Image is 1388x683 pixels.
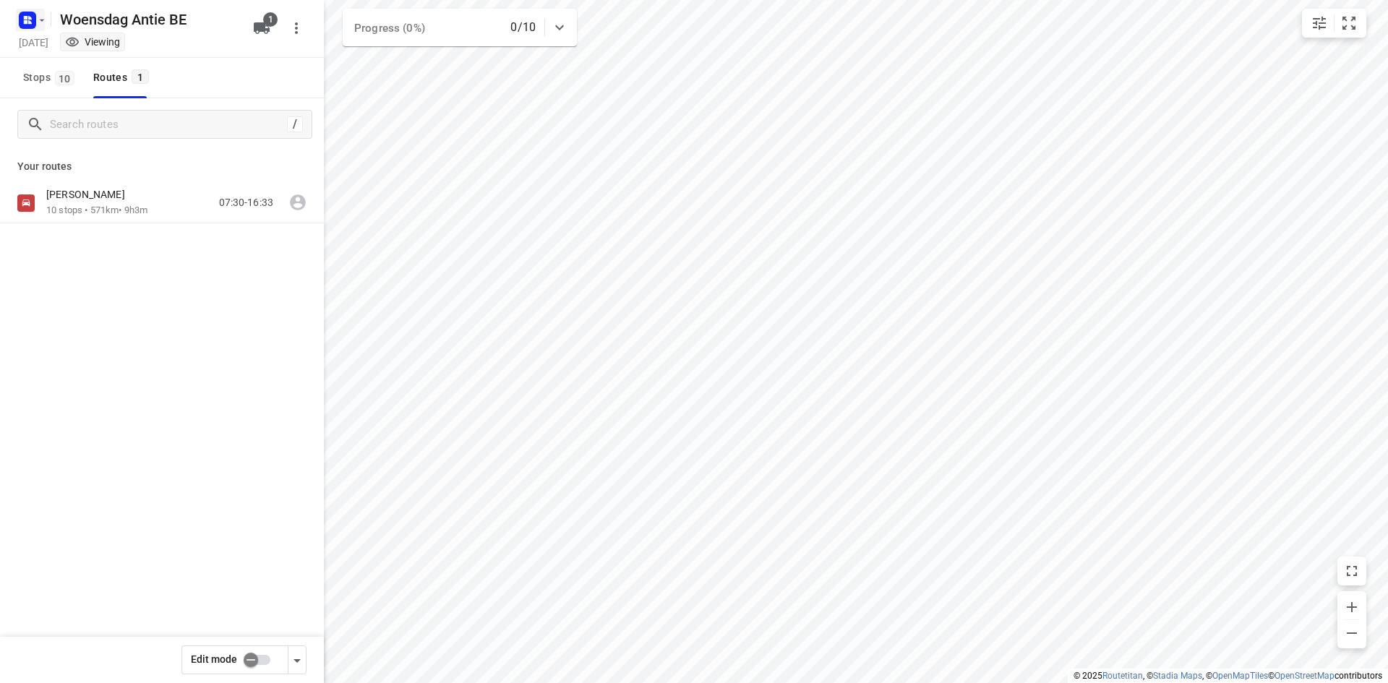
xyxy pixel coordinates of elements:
[1275,671,1335,681] a: OpenStreetMap
[1212,671,1268,681] a: OpenMapTiles
[354,22,425,35] span: Progress (0%)
[55,71,74,85] span: 10
[46,204,147,218] p: 10 stops • 571km • 9h3m
[1302,9,1366,38] div: small contained button group
[50,113,287,136] input: Search routes
[288,650,306,669] div: Driver app settings
[46,188,134,201] p: [PERSON_NAME]
[247,14,276,43] button: 1
[282,14,311,43] button: More
[23,69,79,87] span: Stops
[17,159,307,174] p: Your routes
[93,69,153,87] div: Routes
[219,195,273,210] p: 07:30-16:33
[263,12,278,27] span: 1
[1153,671,1202,681] a: Stadia Maps
[283,188,312,217] span: Route unassigned
[1335,9,1363,38] button: Fit zoom
[287,116,303,132] div: /
[1102,671,1143,681] a: Routetitan
[343,9,577,46] div: Progress (0%)0/10
[1074,671,1382,681] li: © 2025 , © , © © contributors
[132,69,149,84] span: 1
[191,653,237,665] span: Edit mode
[510,19,536,36] p: 0/10
[65,35,120,49] div: You are currently in view mode. To make any changes, go to edit project.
